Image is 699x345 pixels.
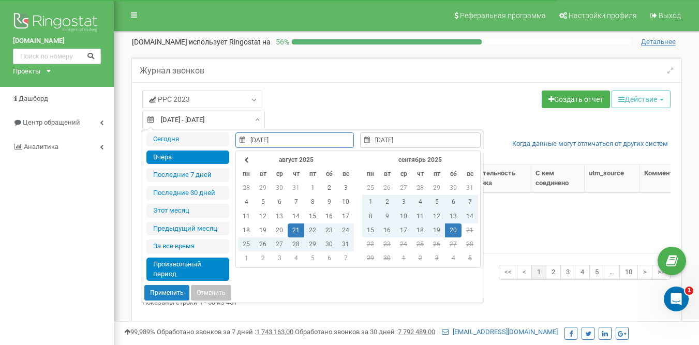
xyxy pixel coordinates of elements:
[271,181,288,195] td: 30
[460,11,546,20] span: Реферальная программа
[189,38,271,46] span: использует Ringostat на
[238,181,255,195] td: 28
[146,239,229,253] li: За все время
[321,251,337,265] td: 6
[362,223,379,237] td: 15
[255,167,271,181] th: вт
[132,37,271,47] p: [DOMAIN_NAME]
[395,223,412,237] td: 17
[362,209,379,223] td: 8
[445,237,462,251] td: 27
[271,209,288,223] td: 13
[412,237,428,251] td: 25
[321,223,337,237] td: 23
[462,237,478,251] td: 28
[271,237,288,251] td: 27
[146,204,229,218] li: Этот месяц
[428,237,445,251] td: 26
[517,265,532,280] a: <
[337,195,354,209] td: 10
[395,237,412,251] td: 24
[146,168,229,182] li: Последние 7 дней
[238,167,255,181] th: пн
[428,209,445,223] td: 12
[288,251,304,265] td: 4
[271,37,292,47] p: 56 %
[379,223,395,237] td: 16
[124,328,155,336] span: 99,989%
[362,181,379,195] td: 25
[337,181,354,195] td: 3
[337,167,354,181] th: вс
[499,265,517,280] a: <<
[362,195,379,209] td: 1
[445,195,462,209] td: 6
[412,181,428,195] td: 28
[585,164,640,192] th: utm_source
[466,164,531,192] th: Длительность звонка
[542,91,610,108] a: Создать отчет
[604,265,620,280] a: …
[304,237,321,251] td: 29
[271,223,288,237] td: 20
[569,11,637,20] span: Настройки профиля
[191,285,231,301] button: Отменить
[288,195,304,209] td: 7
[255,181,271,195] td: 29
[146,258,229,281] li: Произвольный период
[13,36,101,46] a: [DOMAIN_NAME]
[395,251,412,265] td: 1
[362,251,379,265] td: 29
[13,49,101,64] input: Поиск по номеру
[664,287,689,311] iframe: Intercom live chat
[379,195,395,209] td: 2
[13,10,101,36] img: Ringostat logo
[659,11,681,20] span: Выход
[256,328,293,336] u: 1 743 163,00
[445,167,462,181] th: сб
[288,223,304,237] td: 21
[295,328,435,336] span: Обработано звонков за 30 дней :
[412,209,428,223] td: 11
[288,181,304,195] td: 31
[379,209,395,223] td: 9
[398,328,435,336] u: 7 792 489,00
[288,209,304,223] td: 14
[379,153,462,167] th: сентябрь 2025
[238,237,255,251] td: 25
[428,181,445,195] td: 29
[589,265,604,280] a: 5
[462,251,478,265] td: 5
[271,195,288,209] td: 6
[13,67,40,77] div: Проекты
[146,132,229,146] li: Сегодня
[395,181,412,195] td: 27
[321,167,337,181] th: сб
[288,167,304,181] th: чт
[379,167,395,181] th: вт
[395,209,412,223] td: 10
[428,223,445,237] td: 19
[362,237,379,251] td: 22
[560,265,575,280] a: 3
[445,251,462,265] td: 4
[304,167,321,181] th: пт
[337,209,354,223] td: 17
[428,167,445,181] th: пт
[462,209,478,223] td: 14
[575,265,590,280] a: 4
[146,222,229,236] li: Предыдущий меcяц
[395,195,412,209] td: 3
[337,223,354,237] td: 24
[24,143,58,151] span: Аналитика
[255,209,271,223] td: 12
[442,328,558,336] a: [EMAIL_ADDRESS][DOMAIN_NAME]
[304,195,321,209] td: 8
[321,209,337,223] td: 16
[238,223,255,237] td: 18
[304,223,321,237] td: 22
[337,251,354,265] td: 7
[637,265,652,280] a: >
[321,181,337,195] td: 2
[255,153,337,167] th: август 2025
